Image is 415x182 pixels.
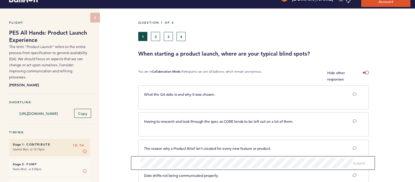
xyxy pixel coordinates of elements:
[13,147,45,151] time: Started Mon. at 12:15pm
[13,143,24,146] small: Stage 1
[353,161,365,166] span: Submit
[9,44,87,79] span: The term "Product Launch" refers to the entire process from specification to general availability...
[13,167,42,171] time: Starts Wed. at 8:00pm
[144,119,293,124] span: Having to research and look through the spec as CORE tends to be left out on a lot of them.
[74,109,91,118] button: Copy
[144,146,271,151] span: The reason why a Product Brief isn't created for every new feature or product.
[177,32,186,41] button: 4
[138,70,262,82] p: You are in Participants can see all balloons, which remain anonymous.
[9,82,90,88] b: [PERSON_NAME]
[144,92,215,97] span: What the GA date is and why it was chosen.
[9,100,90,104] h5: Shortlink
[9,21,90,25] h5: Flight
[164,32,173,41] button: 3
[353,160,365,166] button: Submit
[9,130,90,134] h5: Timing
[138,50,410,57] h3: When starting a product launch, where are your typical blind spots?
[78,111,87,116] span: Copy
[138,21,410,25] h5: Question 1 of 4
[151,32,160,41] button: 2
[327,70,345,81] span: Hide other responses
[144,173,219,178] span: Date shifts not being communicated properly.
[13,162,87,166] h6: - Pump
[138,32,147,41] button: 1
[13,143,87,146] h6: - Contribute
[9,29,90,44] h1: PES All Hands: Product Launch Experience
[152,70,181,74] b: Collaboration Mode.
[73,143,84,149] span: 1D 7H
[13,162,24,166] small: Stage 2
